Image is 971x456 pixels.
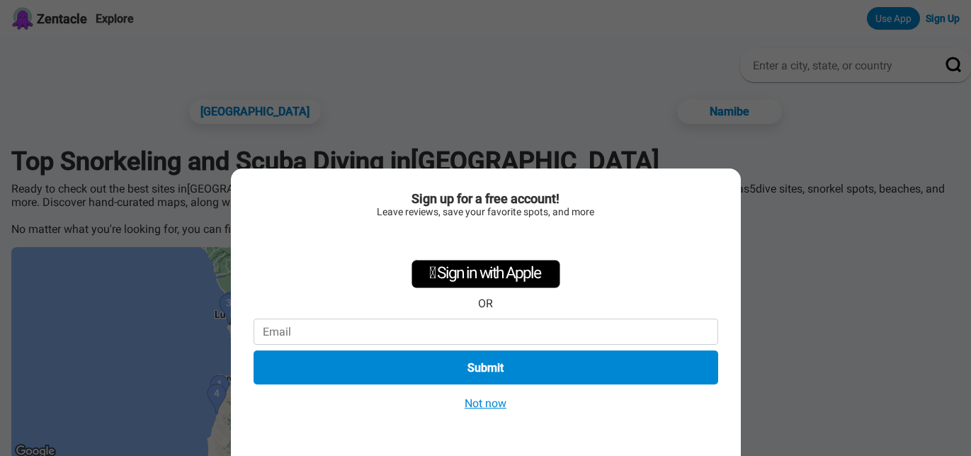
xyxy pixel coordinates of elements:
[478,297,493,310] div: OR
[254,350,718,384] button: Submit
[414,224,557,256] iframe: Sign in with Google Button
[254,319,718,345] input: Email
[460,396,511,411] button: Not now
[411,260,560,288] div: Sign in with Apple
[254,191,718,206] div: Sign up for a free account!
[254,206,718,217] div: Leave reviews, save your favorite spots, and more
